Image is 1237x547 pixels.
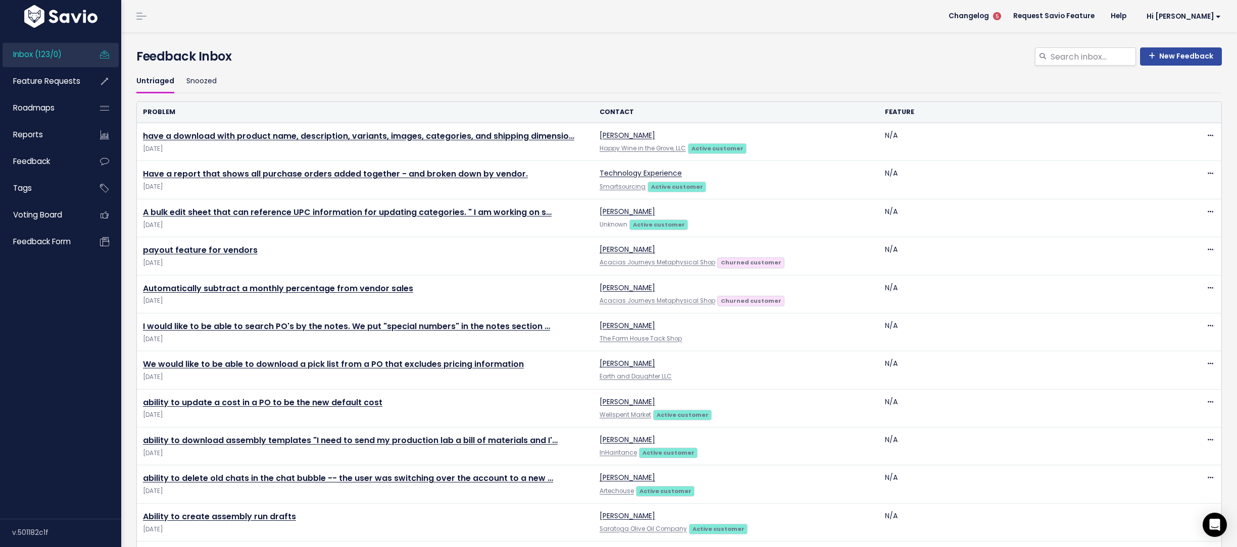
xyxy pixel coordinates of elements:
td: N/A [879,123,1164,161]
span: [DATE] [143,220,587,231]
a: Active customer [639,447,698,457]
a: ability to download assembly templates "I need to send my production lab a bill of materials and I'… [143,434,558,446]
th: Contact [593,102,879,123]
span: Reports [13,129,43,140]
td: N/A [879,427,1164,465]
a: I would like to be able to search PO's by the notes. We put "special numbers" in the notes section … [143,320,550,332]
a: Inbox (123/0) [3,43,84,66]
a: Feedback [3,150,84,173]
td: N/A [879,465,1164,503]
strong: Active customer [657,411,709,419]
a: Happy Wine in the Grove, LLC [600,144,686,152]
a: Reports [3,123,84,146]
a: Active customer [653,409,712,419]
strong: Active customer [639,487,691,495]
td: N/A [879,199,1164,237]
a: Snoozed [186,70,217,93]
td: N/A [879,503,1164,541]
span: Changelog [949,13,989,20]
td: N/A [879,237,1164,275]
a: Earth and Daughter LLC [600,372,672,380]
a: Artechouse [600,487,634,495]
a: Smartsourcing [600,183,646,191]
a: [PERSON_NAME] [600,358,655,368]
a: Active customer [636,485,695,496]
td: N/A [879,389,1164,427]
a: Saratoga Olive Oil Company [600,525,687,533]
strong: Active customer [642,449,695,457]
a: Roadmaps [3,96,84,120]
span: [DATE] [143,410,587,420]
h4: Feedback Inbox [136,47,1222,66]
a: Churned customer [717,295,784,305]
a: Technology Experience [600,168,682,178]
ul: Filter feature requests [136,70,1222,93]
a: Tags [3,177,84,200]
a: The Farm House Tack Shop [600,335,682,343]
span: [DATE] [143,372,587,382]
span: Roadmaps [13,102,55,113]
span: [DATE] [143,296,587,306]
span: Hi [PERSON_NAME] [1147,13,1221,20]
a: Untriaged [136,70,174,93]
a: Feature Requests [3,70,84,93]
a: [PERSON_NAME] [600,472,655,482]
span: Feedback form [13,236,71,247]
span: Feedback [13,156,50,167]
span: Tags [13,183,32,193]
span: [DATE] [143,258,587,268]
a: Help [1103,9,1134,24]
div: v.501182c1f [12,519,121,545]
a: Have a report that shows all purchase orders added together - and broken down by vendor. [143,168,528,180]
a: [PERSON_NAME] [600,511,655,521]
a: Active customer [629,219,688,229]
a: [PERSON_NAME] [600,244,655,254]
a: [PERSON_NAME] [600,397,655,407]
a: We would like to be able to download a pick list from a PO that excludes pricing information [143,358,524,370]
strong: Active customer [692,525,745,533]
a: Ability to create assembly run drafts [143,511,296,522]
span: Inbox (123/0) [13,49,62,60]
a: Wellspent Market [600,411,651,419]
td: N/A [879,313,1164,351]
a: Feedback form [3,230,84,253]
td: N/A [879,161,1164,199]
a: Request Savio Feature [1005,9,1103,24]
strong: Churned customer [721,258,781,266]
a: Churned customer [717,257,784,267]
div: Open Intercom Messenger [1203,513,1227,537]
a: have a download with product name, description, variants, images, categories, and shipping dimensio… [143,130,574,142]
span: [DATE] [143,524,587,535]
a: ability to update a cost in a PO to be the new default cost [143,397,382,408]
a: ability to delete old chats in the chat bubble -- the user was switching over the account to a new … [143,472,553,484]
span: [DATE] [143,448,587,459]
span: [DATE] [143,144,587,154]
a: Active customer [648,181,706,191]
a: [PERSON_NAME] [600,283,655,293]
img: logo-white.9d6f32f41409.svg [22,5,100,28]
td: N/A [879,351,1164,389]
span: [DATE] [143,486,587,497]
strong: Active customer [691,144,744,152]
th: Feature [879,102,1164,123]
strong: Active customer [651,183,703,191]
span: [DATE] [143,334,587,345]
a: InHairitance [600,449,637,457]
a: Hi [PERSON_NAME] [1134,9,1229,24]
span: Voting Board [13,209,62,220]
a: New Feedback [1140,47,1222,66]
a: A bulk edit sheet that can reference UPC information for updating categories. " I am working on s… [143,206,552,218]
span: Unknown [600,221,627,229]
a: Acacias Journeys Metaphysical Shop [600,258,715,266]
a: payout feature for vendors [143,244,258,256]
a: [PERSON_NAME] [600,130,655,140]
input: Search inbox... [1050,47,1136,66]
strong: Churned customer [721,297,781,305]
a: [PERSON_NAME] [600,434,655,445]
td: N/A [879,275,1164,313]
a: Acacias Journeys Metaphysical Shop [600,297,715,305]
a: [PERSON_NAME] [600,320,655,331]
a: Voting Board [3,203,84,227]
a: [PERSON_NAME] [600,206,655,216]
strong: Active customer [633,221,685,229]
